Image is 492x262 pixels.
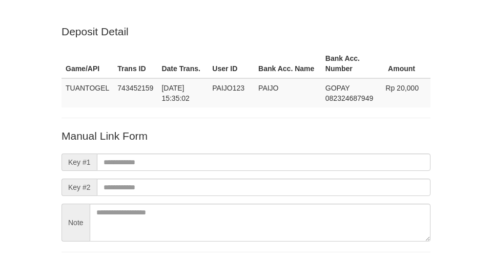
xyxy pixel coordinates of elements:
span: Copy 082324687949 to clipboard [325,94,373,102]
td: 743452159 [113,78,157,107]
th: Amount [381,49,430,78]
th: Bank Acc. Name [254,49,321,78]
th: Game/API [61,49,113,78]
span: Key #2 [61,179,97,196]
th: User ID [208,49,254,78]
span: PAIJO123 [212,84,244,92]
th: Trans ID [113,49,157,78]
p: Deposit Detail [61,24,430,39]
span: GOPAY [325,84,350,92]
span: [DATE] 15:35:02 [161,84,190,102]
th: Bank Acc. Number [321,49,382,78]
span: Key #1 [61,154,97,171]
span: Rp 20,000 [385,84,419,92]
p: Manual Link Form [61,128,430,143]
td: TUANTOGEL [61,78,113,107]
span: PAIJO [258,84,278,92]
th: Date Trans. [157,49,208,78]
span: Note [61,204,90,242]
